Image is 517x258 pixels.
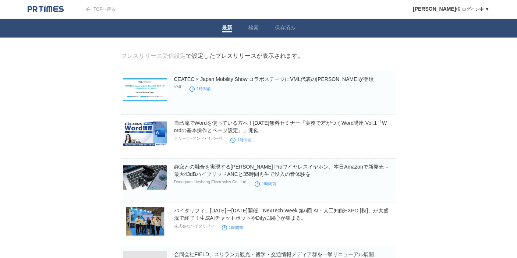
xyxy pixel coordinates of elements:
[75,7,116,12] a: TOPへ戻る
[28,6,64,13] img: logo.png
[255,181,276,186] time: 1時間前
[174,223,215,229] p: 株式会社バイタリフィ
[222,25,232,32] a: 最新
[174,180,248,184] p: Dongguan Liesheng Electronics Co., Ltd.
[174,164,389,177] a: 静寂との融合を実現する[PERSON_NAME] Proワイヤレスイヤホン、本日Amazonで新発売～最大43dBハイブリッドANCと35時間再生で没入の音体験を
[275,25,295,32] a: 保存済み
[248,25,259,32] a: 検索
[174,76,374,82] a: CEATEC × Japan Mobility Show コラボステージにVML代表の[PERSON_NAME]が登壇
[123,207,167,236] img: バイタリフィ、2025年10月8日〜10日開催「NexTech Week 第6回 AI・人工知能EXPO [秋]」が大盛況で終了！生成AIチャットボットやDifyに関心が集まる。
[123,163,167,192] img: 静寂との融合を実現するHAYLOU Mori Proワイヤレスイヤホン、本日Amazonで新発売～最大43dBハイブリッドANCと35時間再生で没入の音体験を
[222,225,243,230] time: 1時間前
[174,120,387,133] a: 自己流でWordを使っている方へ！[DATE]無料セミナー「実務で差がつくWord講座 Vol.1『Wordの基本操作とページ設定』」開催
[174,136,223,141] p: クリーク･アンド･リバー社
[174,251,374,257] a: 合同会社FIELD、スリランカ観光・留学・交通情報メディア群を一挙リニューアル展開
[123,119,167,148] img: 自己流でWordを使っている方へ！10/31（金）無料セミナー「実務で差がつくWord講座 Vol.1『Wordの基本操作とページ設定』」開催
[230,138,252,142] time: 1時間前
[413,6,456,12] span: [PERSON_NAME]
[190,86,211,91] time: 1時間前
[121,52,304,60] div: で設定したプレスリリースが表示されます。
[174,85,183,89] p: VML
[86,7,91,11] img: arrow.png
[174,208,389,221] a: バイタリフィ、[DATE]〜[DATE]開催「NexTech Week 第6回 AI・人工知能EXPO [秋]」が大盛況で終了！生成AIチャットボットやDifyに関心が集まる。
[121,53,186,59] a: プレスリリース受信設定
[413,7,489,12] a: [PERSON_NAME]様 ログイン中 ▼
[123,75,167,104] img: CEATEC × Japan Mobility Show コラボステージにVML代表の山下が登壇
